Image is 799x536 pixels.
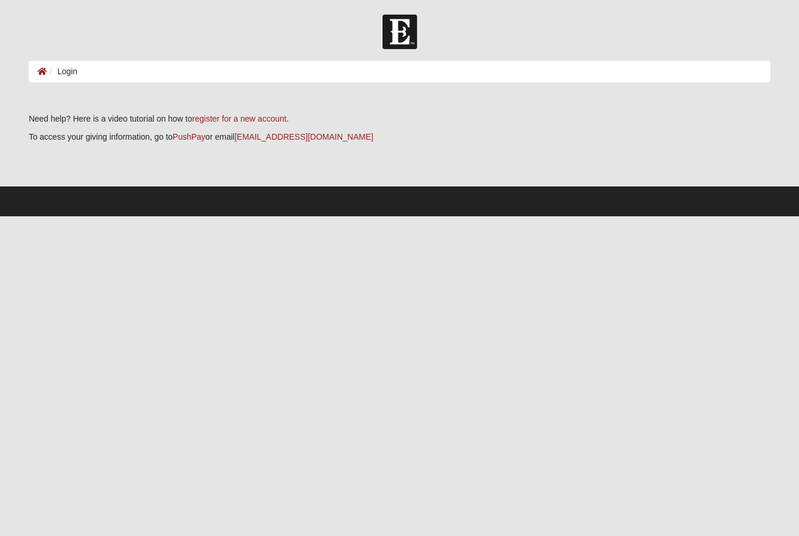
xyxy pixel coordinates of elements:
[192,114,287,123] a: register for a new account
[173,132,205,141] a: PushPay
[47,65,77,78] li: Login
[29,113,770,125] p: Need help? Here is a video tutorial on how to .
[235,132,373,141] a: [EMAIL_ADDRESS][DOMAIN_NAME]
[29,131,770,143] p: To access your giving information, go to or email
[383,15,417,49] img: Church of Eleven22 Logo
